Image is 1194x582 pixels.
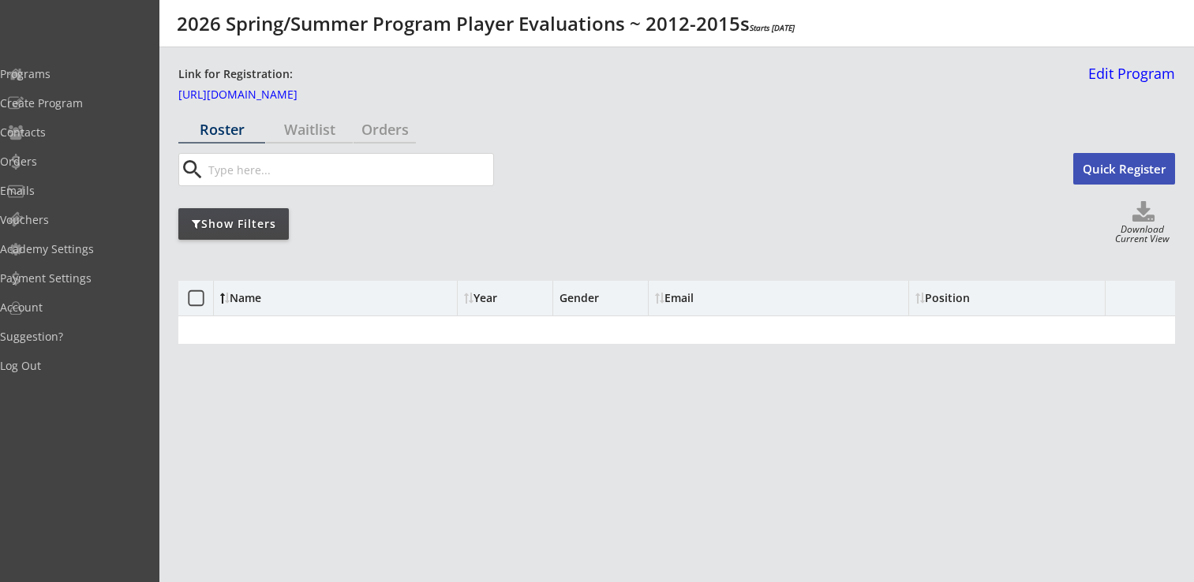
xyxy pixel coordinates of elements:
a: [URL][DOMAIN_NAME] [178,89,336,106]
div: Show Filters [178,216,289,232]
div: Link for Registration: [178,66,295,83]
div: Year [464,293,546,304]
div: Waitlist [266,122,353,136]
div: Orders [354,122,416,136]
div: Name [220,293,349,304]
a: Edit Program [1082,66,1175,94]
div: Gender [560,293,607,304]
button: search [179,157,205,182]
button: Quick Register [1073,153,1175,185]
div: 2026 Spring/Summer Program Player Evaluations ~ 2012-2015s [177,14,795,33]
div: Download Current View [1110,225,1175,246]
div: Position [915,293,1057,304]
input: Type here... [205,154,493,185]
div: Roster [178,122,265,136]
button: Click to download full roster. Your browser settings may try to block it, check your security set... [1112,201,1175,225]
div: Email [655,293,797,304]
img: yH5BAEAAAAALAAAAAABAAEAAAIBRAA7 [17,13,142,42]
em: Starts [DATE] [750,22,795,33]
